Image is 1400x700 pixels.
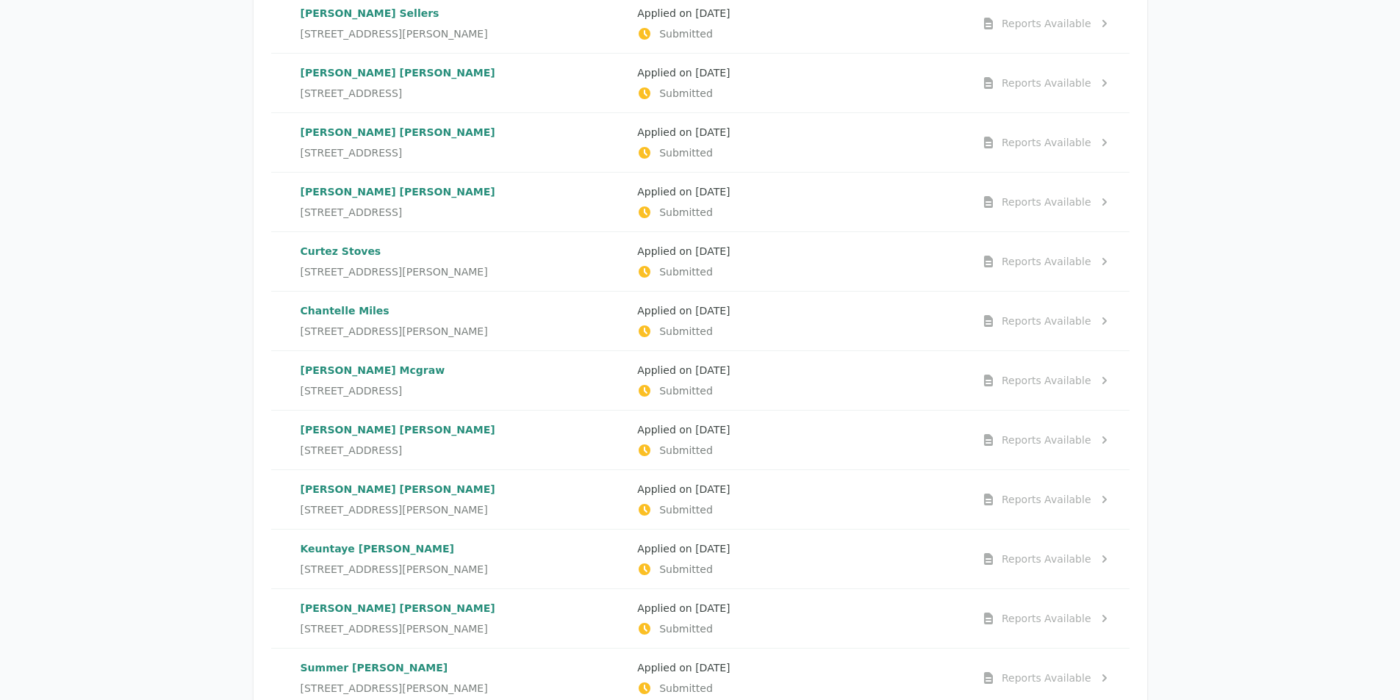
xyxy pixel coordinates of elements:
[637,244,963,259] p: Applied on
[301,86,403,101] span: [STREET_ADDRESS]
[637,681,963,696] p: Submitted
[271,173,1130,231] a: [PERSON_NAME] [PERSON_NAME][STREET_ADDRESS]Applied on [DATE]SubmittedReports Available
[637,86,963,101] p: Submitted
[637,184,963,199] p: Applied on
[637,502,963,517] p: Submitted
[637,363,963,378] p: Applied on
[695,483,730,495] time: [DATE]
[695,424,730,436] time: [DATE]
[1002,492,1091,507] div: Reports Available
[301,482,626,497] p: [PERSON_NAME] [PERSON_NAME]
[301,502,488,517] span: [STREET_ADDRESS][PERSON_NAME]
[695,67,730,79] time: [DATE]
[1002,611,1091,626] div: Reports Available
[301,303,626,318] p: Chantelle Miles
[1002,16,1091,31] div: Reports Available
[1002,135,1091,150] div: Reports Available
[301,541,626,556] p: Keuntaye [PERSON_NAME]
[637,65,963,80] p: Applied on
[271,292,1130,350] a: Chantelle Miles[STREET_ADDRESS][PERSON_NAME]Applied on [DATE]SubmittedReports Available
[637,26,963,41] p: Submitted
[695,602,730,614] time: [DATE]
[301,422,626,437] p: [PERSON_NAME] [PERSON_NAME]
[637,601,963,616] p: Applied on
[271,589,1130,648] a: [PERSON_NAME] [PERSON_NAME][STREET_ADDRESS][PERSON_NAME]Applied on [DATE]SubmittedReports Available
[637,422,963,437] p: Applied on
[1002,195,1091,209] div: Reports Available
[301,26,488,41] span: [STREET_ADDRESS][PERSON_NAME]
[637,562,963,577] p: Submitted
[637,383,963,398] p: Submitted
[271,470,1130,529] a: [PERSON_NAME] [PERSON_NAME][STREET_ADDRESS][PERSON_NAME]Applied on [DATE]SubmittedReports Available
[637,482,963,497] p: Applied on
[695,543,730,555] time: [DATE]
[1002,254,1091,269] div: Reports Available
[637,324,963,339] p: Submitted
[637,205,963,220] p: Submitted
[695,7,730,19] time: [DATE]
[637,125,963,140] p: Applied on
[695,245,730,257] time: [DATE]
[301,681,488,696] span: [STREET_ADDRESS][PERSON_NAME]
[637,621,963,636] p: Submitted
[1002,433,1091,447] div: Reports Available
[1002,671,1091,685] div: Reports Available
[301,660,626,675] p: Summer [PERSON_NAME]
[271,351,1130,410] a: [PERSON_NAME] Mcgraw[STREET_ADDRESS]Applied on [DATE]SubmittedReports Available
[637,6,963,21] p: Applied on
[301,244,626,259] p: Curtez Stoves
[301,125,626,140] p: [PERSON_NAME] [PERSON_NAME]
[637,303,963,318] p: Applied on
[695,364,730,376] time: [DATE]
[301,363,626,378] p: [PERSON_NAME] Mcgraw
[637,660,963,675] p: Applied on
[301,145,403,160] span: [STREET_ADDRESS]
[301,264,488,279] span: [STREET_ADDRESS][PERSON_NAME]
[301,324,488,339] span: [STREET_ADDRESS][PERSON_NAME]
[271,411,1130,469] a: [PERSON_NAME] [PERSON_NAME][STREET_ADDRESS]Applied on [DATE]SubmittedReports Available
[301,383,403,398] span: [STREET_ADDRESS]
[301,621,488,636] span: [STREET_ADDRESS][PERSON_NAME]
[301,443,403,458] span: [STREET_ADDRESS]
[637,145,963,160] p: Submitted
[301,601,626,616] p: [PERSON_NAME] [PERSON_NAME]
[637,443,963,458] p: Submitted
[271,54,1130,112] a: [PERSON_NAME] [PERSON_NAME][STREET_ADDRESS]Applied on [DATE]SubmittedReports Available
[1002,76,1091,90] div: Reports Available
[637,264,963,279] p: Submitted
[695,126,730,138] time: [DATE]
[695,186,730,198] time: [DATE]
[301,184,626,199] p: [PERSON_NAME] [PERSON_NAME]
[301,205,403,220] span: [STREET_ADDRESS]
[301,6,626,21] p: [PERSON_NAME] Sellers
[271,113,1130,172] a: [PERSON_NAME] [PERSON_NAME][STREET_ADDRESS]Applied on [DATE]SubmittedReports Available
[271,232,1130,291] a: Curtez Stoves[STREET_ADDRESS][PERSON_NAME]Applied on [DATE]SubmittedReports Available
[1002,552,1091,566] div: Reports Available
[1002,314,1091,328] div: Reports Available
[301,562,488,577] span: [STREET_ADDRESS][PERSON_NAME]
[271,530,1130,588] a: Keuntaye [PERSON_NAME][STREET_ADDRESS][PERSON_NAME]Applied on [DATE]SubmittedReports Available
[695,305,730,317] time: [DATE]
[1002,373,1091,388] div: Reports Available
[637,541,963,556] p: Applied on
[301,65,626,80] p: [PERSON_NAME] [PERSON_NAME]
[695,662,730,674] time: [DATE]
